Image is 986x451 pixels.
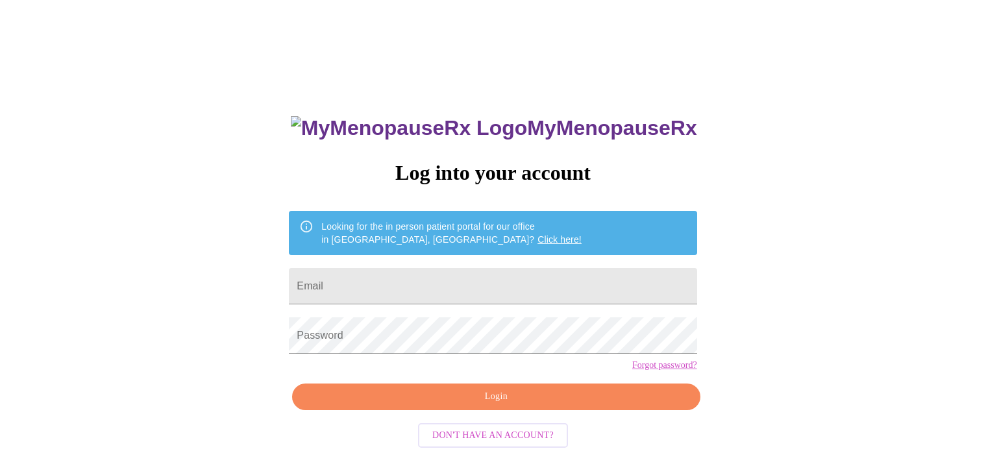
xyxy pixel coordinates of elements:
a: Click here! [537,234,582,245]
h3: Log into your account [289,161,696,185]
span: Don't have an account? [432,428,554,444]
button: Login [292,384,700,410]
button: Don't have an account? [418,423,568,448]
span: Login [307,389,685,405]
a: Don't have an account? [415,428,571,439]
div: Looking for the in person patient portal for our office in [GEOGRAPHIC_DATA], [GEOGRAPHIC_DATA]? [321,215,582,251]
img: MyMenopauseRx Logo [291,116,527,140]
a: Forgot password? [632,360,697,371]
h3: MyMenopauseRx [291,116,697,140]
